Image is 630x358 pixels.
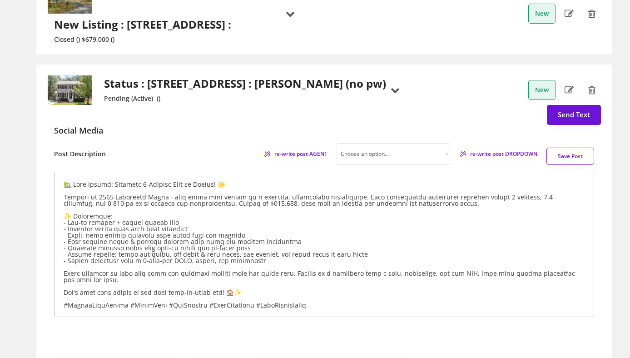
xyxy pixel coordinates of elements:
button: re-write post DROPDOWN [459,148,537,159]
button: New [528,4,556,24]
button: New [528,80,556,100]
button: re-write post AGENT [263,148,327,159]
div: Closed () $679,000 () [54,36,234,44]
span: re-write post DROPDOWN [470,151,537,157]
h2: Status : [STREET_ADDRESS] : [PERSON_NAME] (no pw) [104,77,386,90]
div: Pending (Active) () [104,95,386,103]
img: 20250724172752824132000000-o.jpg [47,75,93,105]
div: Social Media [54,125,103,136]
h2: New Listing : [STREET_ADDRESS] : [54,18,234,31]
span: re-write post AGENT [274,151,327,157]
button: Send Text [547,105,601,125]
h6: Post Description [54,149,106,159]
button: Save Post [546,148,594,165]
